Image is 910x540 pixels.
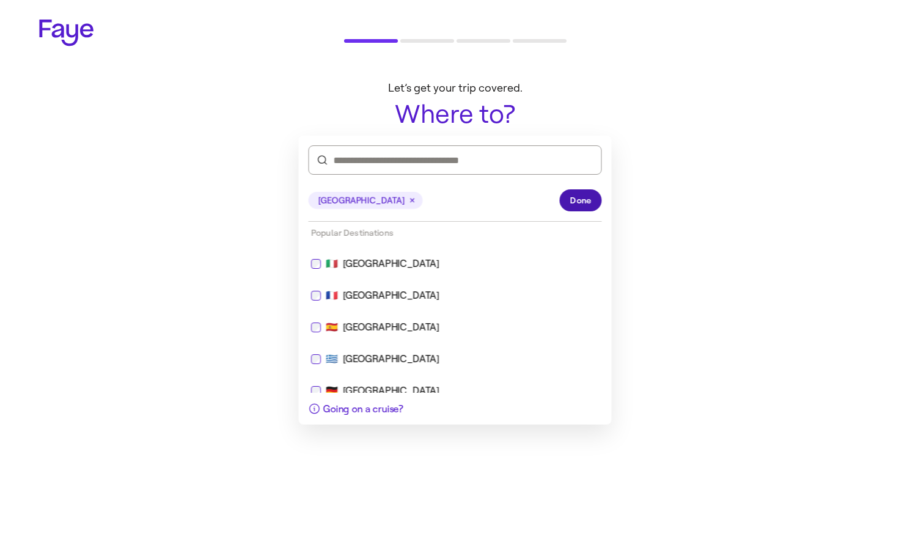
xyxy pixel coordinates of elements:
button: Going on a cruise? [299,393,413,425]
p: Let’s get your trip covered. [301,82,609,95]
div: [GEOGRAPHIC_DATA] [342,352,439,367]
div: [GEOGRAPHIC_DATA] [342,384,439,398]
span: [GEOGRAPHIC_DATA] [318,194,405,207]
div: [GEOGRAPHIC_DATA] [342,257,439,271]
div: 🇪🇸 [311,320,600,335]
div: [GEOGRAPHIC_DATA] [342,288,439,303]
div: [GEOGRAPHIC_DATA] [342,320,439,335]
div: 🇬🇷 [311,352,600,367]
span: Done [570,194,592,207]
div: 🇫🇷 [311,288,600,303]
h1: Where to? [301,100,609,128]
button: Done [560,189,602,211]
div: Popular Destinations [299,222,612,244]
span: Going on a cruise? [323,403,403,415]
div: 🇩🇪 [311,384,600,398]
div: 🇮🇹 [311,257,600,271]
